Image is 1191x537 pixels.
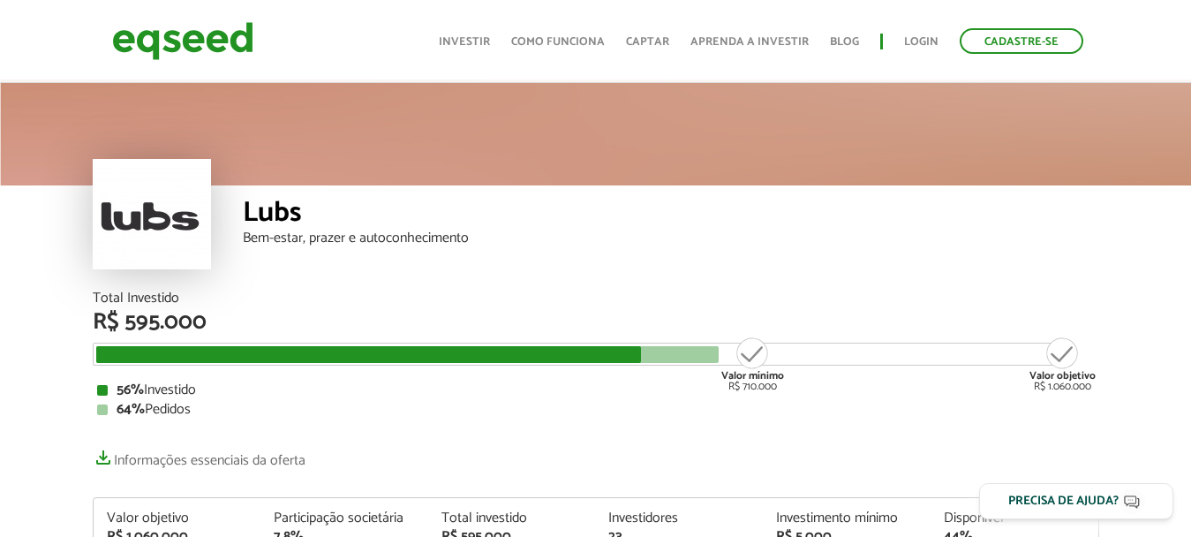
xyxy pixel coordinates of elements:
div: Investido [97,383,1095,397]
div: R$ 710.000 [720,336,786,392]
a: Blog [830,36,859,48]
img: EqSeed [112,18,253,64]
div: Investidores [608,511,750,526]
a: Informações essenciais da oferta [93,443,305,468]
div: Lubs [243,199,1099,231]
div: Total Investido [93,291,1099,306]
div: Disponível [944,511,1085,526]
strong: 64% [117,397,145,421]
a: Captar [626,36,669,48]
strong: Valor objetivo [1029,367,1096,384]
div: R$ 1.060.000 [1029,336,1096,392]
a: Login [904,36,938,48]
a: Investir [439,36,490,48]
div: Pedidos [97,403,1095,417]
a: Como funciona [511,36,605,48]
div: R$ 595.000 [93,311,1099,334]
div: Investimento mínimo [776,511,917,526]
a: Cadastre-se [960,28,1083,54]
div: Valor objetivo [107,511,248,526]
strong: 56% [117,378,144,402]
a: Aprenda a investir [690,36,809,48]
strong: Valor mínimo [721,367,784,384]
div: Bem-estar, prazer e autoconhecimento [243,231,1099,246]
div: Participação societária [274,511,415,526]
div: Total investido [441,511,583,526]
